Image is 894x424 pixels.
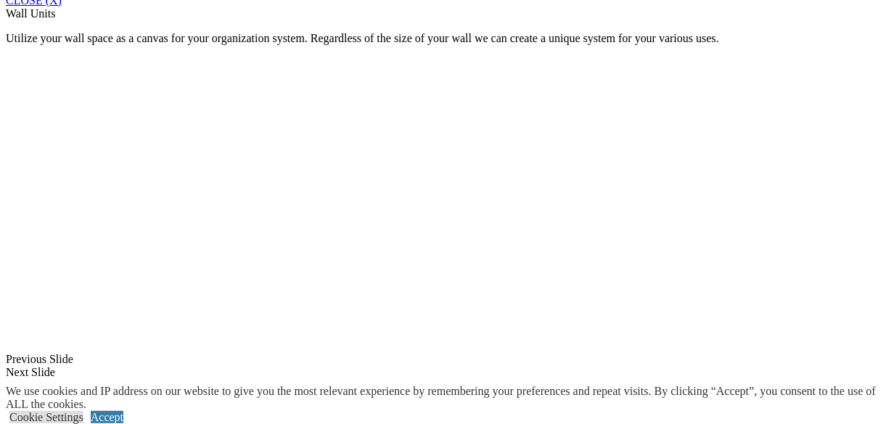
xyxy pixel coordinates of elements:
[6,353,888,366] div: Previous Slide
[6,385,894,411] div: We use cookies and IP address on our website to give you the most relevant experience by remember...
[6,32,888,45] p: Utilize your wall space as a canvas for your organization system. Regardless of the size of your ...
[6,7,55,20] span: Wall Units
[91,411,123,423] a: Accept
[6,366,888,379] div: Next Slide
[9,411,83,423] a: Cookie Settings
